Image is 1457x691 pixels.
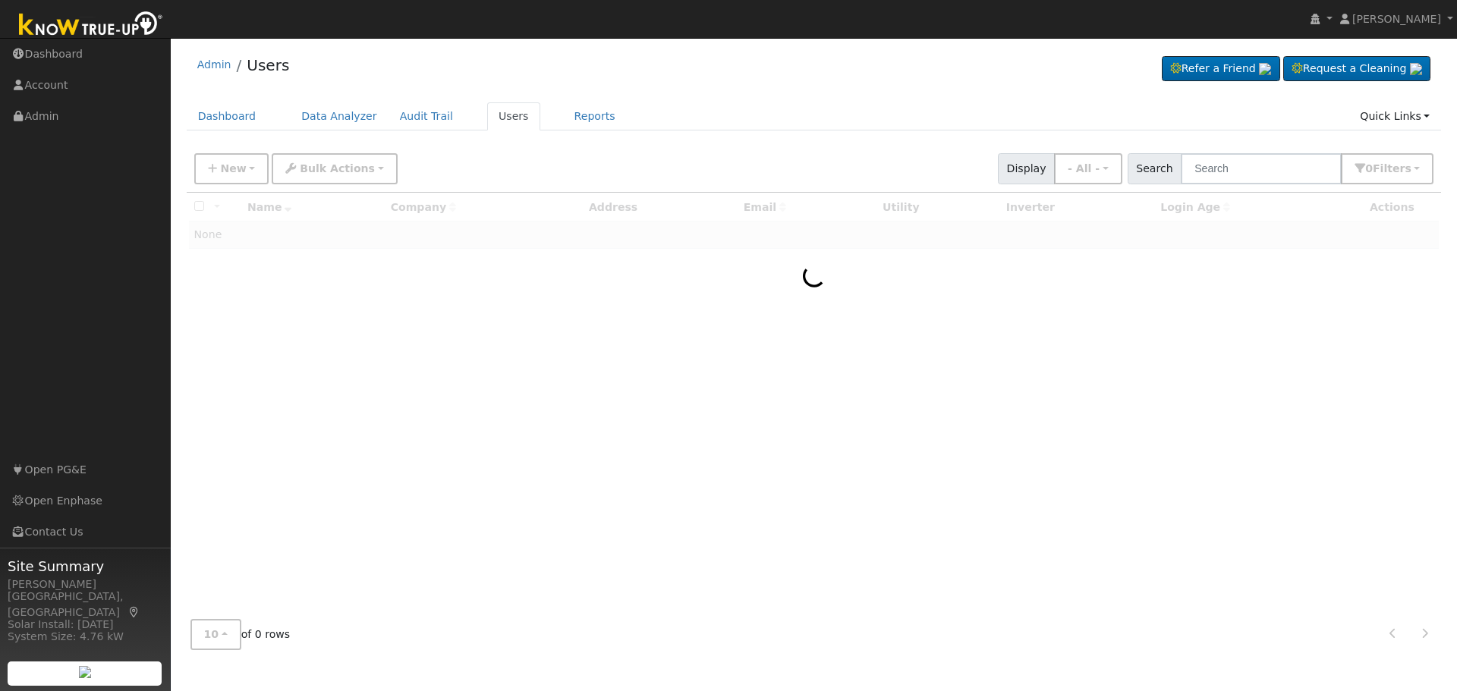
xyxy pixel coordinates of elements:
[8,629,162,645] div: System Size: 4.76 kW
[272,153,397,184] button: Bulk Actions
[1348,102,1441,130] a: Quick Links
[998,153,1055,184] span: Display
[1405,162,1411,174] span: s
[8,576,162,592] div: [PERSON_NAME]
[8,617,162,633] div: Solar Install: [DATE]
[1162,56,1280,82] a: Refer a Friend
[187,102,268,130] a: Dashboard
[1341,153,1433,184] button: 0Filters
[190,619,291,650] span: of 0 rows
[1283,56,1430,82] a: Request a Cleaning
[204,628,219,640] span: 10
[8,589,162,620] div: [GEOGRAPHIC_DATA], [GEOGRAPHIC_DATA]
[1259,63,1271,75] img: retrieve
[197,58,231,71] a: Admin
[1054,153,1122,184] button: - All -
[1181,153,1342,184] input: Search
[1128,153,1182,184] span: Search
[8,556,162,576] span: Site Summary
[194,153,269,184] button: New
[220,162,246,174] span: New
[290,102,389,130] a: Data Analyzer
[389,102,464,130] a: Audit Trail
[1352,13,1441,25] span: [PERSON_NAME]
[247,56,289,74] a: Users
[563,102,627,130] a: Reports
[79,666,91,678] img: retrieve
[190,619,241,650] button: 10
[300,162,375,174] span: Bulk Actions
[11,8,171,42] img: Know True-Up
[1373,162,1411,174] span: Filter
[487,102,540,130] a: Users
[127,606,141,618] a: Map
[1410,63,1422,75] img: retrieve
